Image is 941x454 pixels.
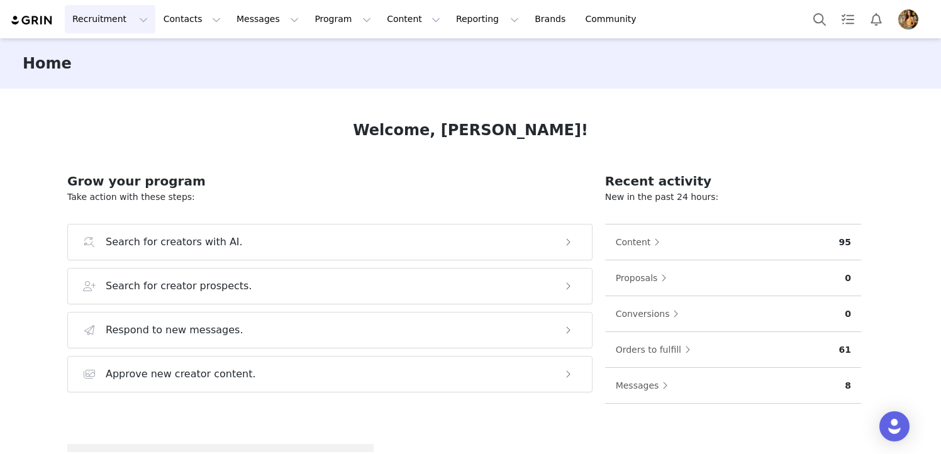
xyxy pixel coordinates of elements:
[67,268,593,304] button: Search for creator prospects.
[156,5,228,33] button: Contacts
[23,52,72,75] h3: Home
[67,172,593,191] h2: Grow your program
[229,5,306,33] button: Messages
[353,119,588,141] h1: Welcome, [PERSON_NAME]!
[605,191,861,204] p: New in the past 24 hours:
[845,272,851,285] p: 0
[862,5,890,33] button: Notifications
[839,236,851,249] p: 95
[448,5,526,33] button: Reporting
[898,9,918,30] img: 3567ae68-f6e0-45ff-9119-00f011840782.jpg
[67,191,593,204] p: Take action with these steps:
[839,343,851,357] p: 61
[615,268,674,288] button: Proposals
[605,172,861,191] h2: Recent activity
[834,5,862,33] a: Tasks
[845,379,851,392] p: 8
[891,9,931,30] button: Profile
[67,356,593,392] button: Approve new creator content.
[106,235,243,250] h3: Search for creators with AI.
[67,224,593,260] button: Search for creators with AI.
[67,312,593,348] button: Respond to new messages.
[379,5,448,33] button: Content
[65,5,155,33] button: Recruitment
[10,14,54,26] img: grin logo
[527,5,577,33] a: Brands
[106,323,243,338] h3: Respond to new messages.
[806,5,833,33] button: Search
[615,375,675,396] button: Messages
[578,5,650,33] a: Community
[307,5,379,33] button: Program
[879,411,910,441] div: Open Intercom Messenger
[615,340,697,360] button: Orders to fulfill
[106,367,256,382] h3: Approve new creator content.
[615,304,686,324] button: Conversions
[615,232,667,252] button: Content
[106,279,252,294] h3: Search for creator prospects.
[845,307,851,321] p: 0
